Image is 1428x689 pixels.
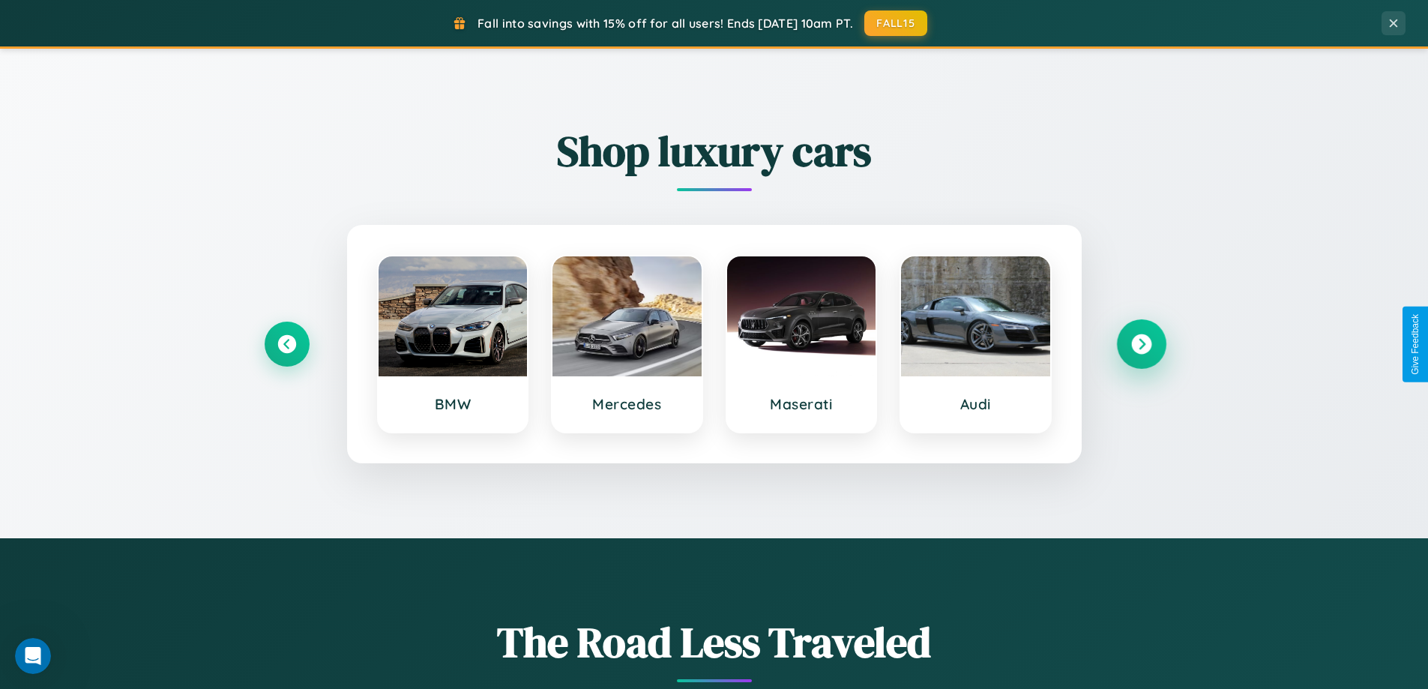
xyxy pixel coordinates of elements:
[567,395,687,413] h3: Mercedes
[916,395,1035,413] h3: Audi
[742,395,861,413] h3: Maserati
[864,10,927,36] button: FALL15
[265,613,1164,671] h1: The Road Less Traveled
[394,395,513,413] h3: BMW
[265,122,1164,180] h2: Shop luxury cars
[477,16,853,31] span: Fall into savings with 15% off for all users! Ends [DATE] 10am PT.
[15,638,51,674] iframe: Intercom live chat
[1410,314,1421,375] div: Give Feedback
